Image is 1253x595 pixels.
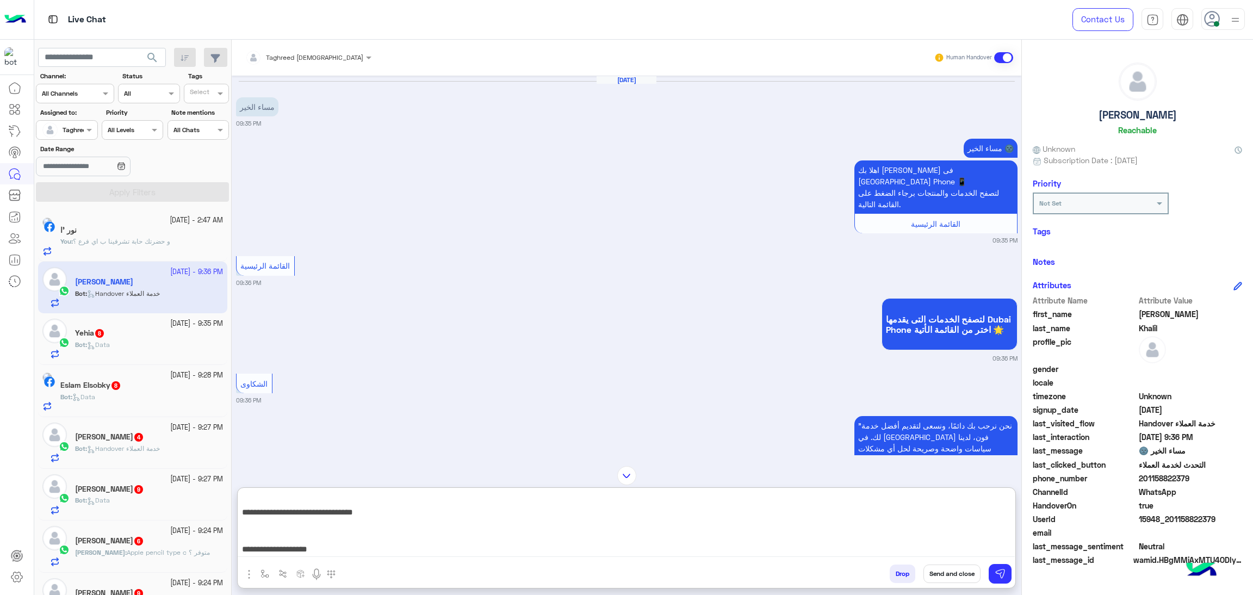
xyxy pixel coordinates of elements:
[1033,178,1061,188] h6: Priority
[1033,336,1137,361] span: profile_pic
[134,485,143,494] span: 9
[1033,226,1242,236] h6: Tags
[40,144,162,154] label: Date Range
[42,373,52,382] img: picture
[993,354,1018,363] small: 09:36 PM
[1033,445,1137,456] span: last_message
[1139,473,1243,484] span: 201158822379
[292,565,310,582] button: create order
[75,444,87,453] b: :
[858,421,1013,556] span: "نحن نرحب بك دائمًا، ونسعى لتقديم أفضل خدمة لك. في [GEOGRAPHIC_DATA] فون، لدينا سياسات واضحة وصري...
[854,160,1018,214] p: 5/10/2025, 9:35 PM
[1033,541,1137,552] span: last_message_sentiment
[87,496,110,504] span: Data
[111,381,120,390] span: 8
[122,71,178,81] label: Status
[42,474,67,499] img: defaultAdmin.png
[1139,445,1243,456] span: مساء الخير 🌚
[1139,527,1243,538] span: null
[40,71,113,81] label: Channel:
[188,87,209,100] div: Select
[95,329,104,338] span: 8
[995,568,1006,579] img: send message
[1033,363,1137,375] span: gender
[134,537,143,546] span: 6
[236,278,261,287] small: 09:36 PM
[1139,486,1243,498] span: 2
[1033,554,1131,566] span: last_message_id
[75,548,125,556] span: [PERSON_NAME]
[597,76,656,84] h6: [DATE]
[1033,418,1137,429] span: last_visited_flow
[75,329,105,338] h5: Yehia
[266,53,363,61] span: Taghreed [DEMOGRAPHIC_DATA]
[1033,323,1137,334] span: last_name
[59,493,70,504] img: WhatsApp
[1033,257,1055,266] h6: Notes
[1139,459,1243,470] span: التحدث لخدمة العملاء
[75,340,85,349] span: Bot
[240,379,268,388] span: الشكاوى
[1033,404,1137,416] span: signup_date
[1119,63,1156,100] img: defaultAdmin.png
[1139,500,1243,511] span: true
[964,139,1018,158] p: 5/10/2025, 9:35 PM
[73,237,170,245] span: و حضرتك حابة تشرفينا ب اي فرع ؟
[236,119,261,128] small: 09:35 PM
[1033,308,1137,320] span: first_name
[36,182,229,202] button: Apply Filters
[923,565,981,583] button: Send and close
[1033,280,1071,290] h6: Attributes
[75,496,87,504] b: :
[1229,13,1242,27] img: profile
[274,565,292,582] button: Trigger scenario
[1033,500,1137,511] span: HandoverOn
[42,526,67,550] img: defaultAdmin.png
[4,47,24,67] img: 1403182699927242
[1033,377,1137,388] span: locale
[1139,323,1243,334] span: Khalil
[75,496,85,504] span: Bot
[1033,295,1137,306] span: Attribute Name
[240,261,290,270] span: القائمة الرئيسية
[1139,513,1243,525] span: 15948_201158822379
[1133,554,1242,566] span: wamid.HBgMMjAxMTU4ODIyMzc5FQIAEhgUM0E5QzYzRjlGRTA5ODQzRDI2MTUA
[236,97,278,116] p: 5/10/2025, 9:35 PM
[75,444,85,453] span: Bot
[146,51,159,64] span: search
[1039,199,1062,207] b: Not Set
[72,393,95,401] span: Data
[46,13,60,26] img: tab
[170,319,223,329] small: [DATE] - 9:35 PM
[1146,14,1159,26] img: tab
[1182,551,1220,590] img: hulul-logo.png
[75,432,144,442] h5: Ahmed Sedawy
[1072,8,1133,31] a: Contact Us
[1139,541,1243,552] span: 0
[170,578,223,588] small: [DATE] - 9:24 PM
[256,565,274,582] button: select flow
[75,485,144,494] h5: MAHMOUD ABOU BAKR
[310,568,323,581] img: send voice note
[1033,143,1075,154] span: Unknown
[44,221,55,232] img: Facebook
[106,108,162,117] label: Priority
[60,393,72,401] b: :
[1033,391,1137,402] span: timezone
[60,237,73,245] b: :
[278,569,287,578] img: Trigger scenario
[1099,109,1177,121] h5: [PERSON_NAME]
[68,13,106,27] p: Live Chat
[87,340,110,349] span: Data
[236,396,261,405] small: 09:36 PM
[1139,418,1243,429] span: Handover خدمة العملاء
[1139,431,1243,443] span: 2025-10-05T18:36:50.424Z
[1139,363,1243,375] span: null
[1044,154,1138,166] span: Subscription Date : [DATE]
[75,340,87,349] b: :
[75,536,144,546] h5: Ali Wagdy
[993,236,1018,245] small: 09:35 PM
[44,376,55,387] img: Facebook
[946,53,992,62] small: Human Handover
[170,474,223,485] small: [DATE] - 9:27 PM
